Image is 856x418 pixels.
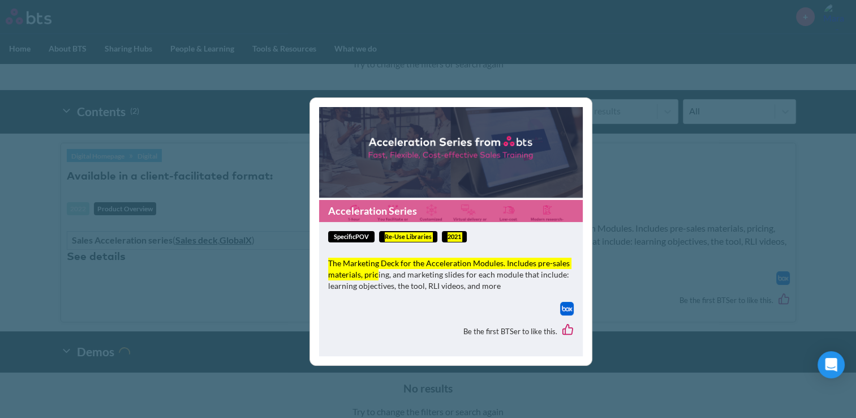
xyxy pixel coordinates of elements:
[560,302,574,315] a: Download file from Box
[328,258,574,291] p: The Marketing Deck for the Acceleration Modules. Includes pre-sales materials, pricing, and marke...
[319,200,583,222] a: Acceleration Series
[328,231,375,243] span: specificPOV
[328,315,574,347] div: Be the first BTSer to like this.
[818,351,845,378] div: Open Intercom Messenger
[379,231,437,243] a: Re-Use Libraries
[560,302,574,315] img: Box logo
[442,231,467,243] span: 2021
